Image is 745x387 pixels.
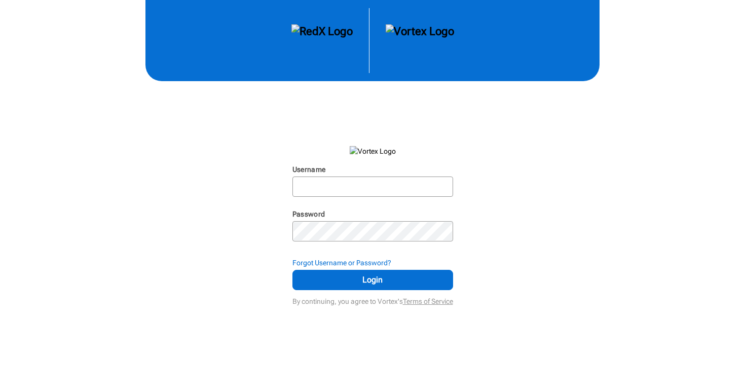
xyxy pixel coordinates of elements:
strong: Forgot Username or Password? [292,259,391,267]
div: By continuing, you agree to Vortex's [292,292,453,306]
div: Forgot Username or Password? [292,258,453,268]
a: Terms of Service [403,297,453,305]
span: Login [305,274,440,286]
label: Password [292,210,325,218]
button: Login [292,270,453,290]
label: Username [292,165,326,173]
img: Vortex Logo [350,146,396,156]
img: RedX Logo [291,24,353,57]
img: Vortex Logo [386,24,454,57]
